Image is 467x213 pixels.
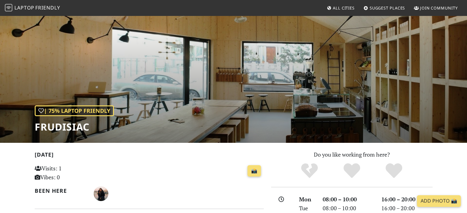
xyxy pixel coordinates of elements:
[94,186,108,201] img: 1383-leticia.jpg
[288,162,331,179] div: No
[94,189,108,197] span: Letícia Ramalho
[295,204,319,213] div: Tue
[373,162,415,179] div: Definitely!
[35,188,87,194] h2: Been here
[333,5,355,11] span: All Cities
[14,4,34,11] span: Laptop
[35,151,264,160] h2: [DATE]
[411,2,460,13] a: Join Community
[420,5,458,11] span: Join Community
[361,2,408,13] a: Suggest Places
[370,5,405,11] span: Suggest Places
[378,204,436,213] div: 16:00 – 20:00
[35,105,114,116] div: | 75% Laptop Friendly
[319,204,378,213] div: 08:00 – 10:00
[5,3,60,13] a: LaptopFriendly LaptopFriendly
[271,150,433,159] p: Do you like working from here?
[5,4,12,11] img: LaptopFriendly
[35,4,60,11] span: Friendly
[35,121,114,133] h1: Frudisiac
[324,2,357,13] a: All Cities
[319,195,378,204] div: 08:00 – 10:00
[35,164,106,182] p: Visits: 1 Vibes: 0
[295,195,319,204] div: Mon
[417,195,461,207] a: Add Photo 📸
[331,162,373,179] div: Yes
[378,195,436,204] div: 16:00 – 20:00
[247,165,261,177] a: 📸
